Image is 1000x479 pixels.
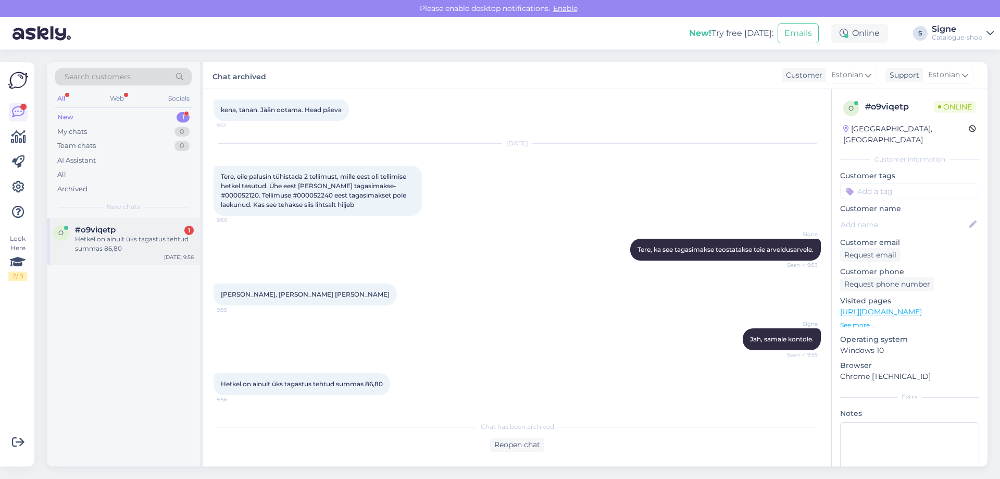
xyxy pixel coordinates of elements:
div: Archived [57,184,87,194]
span: o [58,229,64,237]
div: Customer information [840,155,979,164]
div: Team chats [57,141,96,151]
input: Add a tag [840,183,979,199]
div: All [55,92,67,105]
span: New chats [107,202,140,212]
button: Emails [778,23,819,43]
p: Visited pages [840,296,979,306]
div: Request email [840,248,901,262]
span: [PERSON_NAME], [PERSON_NAME] [PERSON_NAME] [221,290,390,298]
div: Socials [166,92,192,105]
span: Seen ✓ 9:53 [779,261,818,269]
div: [GEOGRAPHIC_DATA], [GEOGRAPHIC_DATA] [843,124,969,145]
span: 9:12 [217,121,256,129]
div: Request phone number [840,277,934,291]
div: Look Here [8,234,27,281]
span: #o9viqetp [75,225,116,235]
span: Search customers [65,71,131,82]
div: 0 [174,141,190,151]
span: Estonian [831,69,863,81]
a: SigneCatalogue-shop [932,25,994,42]
div: 1 [177,112,190,122]
div: [DATE] [214,139,821,148]
div: Signe [932,25,982,33]
span: 9:55 [217,306,256,314]
span: Signe [779,230,818,238]
div: Extra [840,392,979,402]
p: Browser [840,360,979,371]
span: 9:56 [217,396,256,403]
div: Online [831,24,888,43]
p: Customer phone [840,266,979,277]
div: My chats [57,127,87,137]
div: Web [108,92,126,105]
p: Windows 10 [840,345,979,356]
span: Tere, ka see tagasimakse teostatakse teie arveldusarvele. [637,245,814,253]
b: New! [689,28,711,38]
a: [URL][DOMAIN_NAME] [840,307,922,316]
p: Operating system [840,334,979,345]
p: See more ... [840,321,979,330]
span: Enable [550,4,581,13]
div: 1 [184,226,194,235]
p: Notes [840,408,979,419]
p: Chrome [TECHNICAL_ID] [840,371,979,382]
input: Add name [841,219,967,230]
span: Estonian [928,69,960,81]
label: Chat archived [213,68,266,82]
div: # o9viqetp [865,101,934,113]
span: Hetkel on ainult üks tagastus tehtud summas 86,80 [221,380,383,388]
div: AI Assistant [57,155,96,166]
span: kena, tänan. Jään ootama. Head päeva [221,106,342,114]
div: Catalogue-shop [932,33,982,42]
span: Online [934,101,976,113]
span: Jah, samale kontole. [750,335,814,343]
span: Tere, eile palusin tühistada 2 tellimust, mille eest oli tellimise hetkel tasutud. Ühe eest [PERS... [221,173,408,208]
div: Reopen chat [490,438,544,452]
div: All [57,169,66,180]
span: Chat has been archived [481,422,554,432]
p: Customer email [840,237,979,248]
span: Seen ✓ 9:55 [779,351,818,359]
span: o [848,104,854,112]
span: Signe [779,320,818,328]
div: Hetkel on ainult üks tagastus tehtud summas 86,80 [75,235,194,253]
div: 0 [174,127,190,137]
span: 9:50 [217,216,256,224]
p: Customer tags [840,170,979,181]
div: Try free [DATE]: [689,27,773,40]
img: Askly Logo [8,70,28,90]
div: Support [885,70,919,81]
div: 2 / 3 [8,272,27,281]
p: Customer name [840,203,979,214]
div: S [913,26,928,41]
div: Customer [782,70,822,81]
div: New [57,112,73,122]
div: [DATE] 9:56 [164,253,194,261]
